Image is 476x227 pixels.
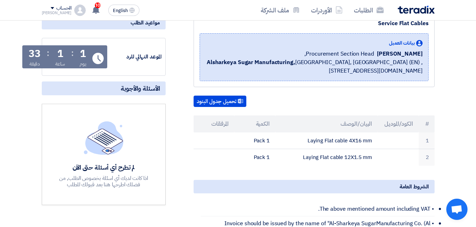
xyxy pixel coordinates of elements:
th: # [419,115,435,132]
div: 1 [57,49,63,59]
div: Service Flat Cables [200,19,429,28]
div: Open chat [446,199,468,220]
div: دقيقة [29,60,40,68]
td: 1 Pack [234,132,275,149]
span: English [113,8,128,13]
a: الأوردرات [305,2,348,18]
span: Procurement Section Head, [304,50,374,58]
div: لم تطرح أي أسئلة حتى الآن [52,163,155,171]
img: empty_state_list.svg [84,121,124,154]
div: : [71,47,74,59]
div: يوم [80,60,86,68]
div: الحساب [56,5,71,11]
td: 1 [419,132,435,149]
td: Laying Flat cable 4X16 mm [275,132,378,149]
div: [PERSON_NAME] [42,11,72,15]
div: 33 [29,49,41,59]
div: الموعد النهائي للرد [109,53,162,61]
span: 10 [95,2,101,8]
td: 1 Pack [234,149,275,166]
div: مواعيد الطلب [42,16,166,29]
button: English [108,5,139,16]
div: اذا كانت لديك أي اسئلة بخصوص الطلب, من فضلك اطرحها هنا بعد قبولك للطلب [52,175,155,188]
span: بيانات العميل [389,39,415,47]
td: Laying Flat cable 12X1.5 mm [275,149,378,166]
span: الأسئلة والأجوبة [121,84,160,92]
b: Alsharkeya Sugar Manufacturing, [207,58,295,67]
img: Teradix logo [398,6,435,14]
th: الكود/الموديل [378,115,419,132]
span: الشروط العامة [400,183,429,191]
span: [PERSON_NAME] [377,50,423,58]
th: البيان/الوصف [275,115,378,132]
a: ملف الشركة [255,2,305,18]
li: • The above mentioned amount including VAT. [201,202,435,216]
th: الكمية [234,115,275,132]
th: المرفقات [194,115,235,132]
img: profile_test.png [74,5,86,16]
td: 2 [419,149,435,166]
span: [GEOGRAPHIC_DATA], [GEOGRAPHIC_DATA] (EN) ,[STREET_ADDRESS][DOMAIN_NAME] [206,58,423,75]
div: ساعة [55,60,65,68]
button: تحميل جدول البنود [194,96,246,107]
div: 1 [80,49,86,59]
div: : [47,47,49,59]
a: الطلبات [348,2,389,18]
